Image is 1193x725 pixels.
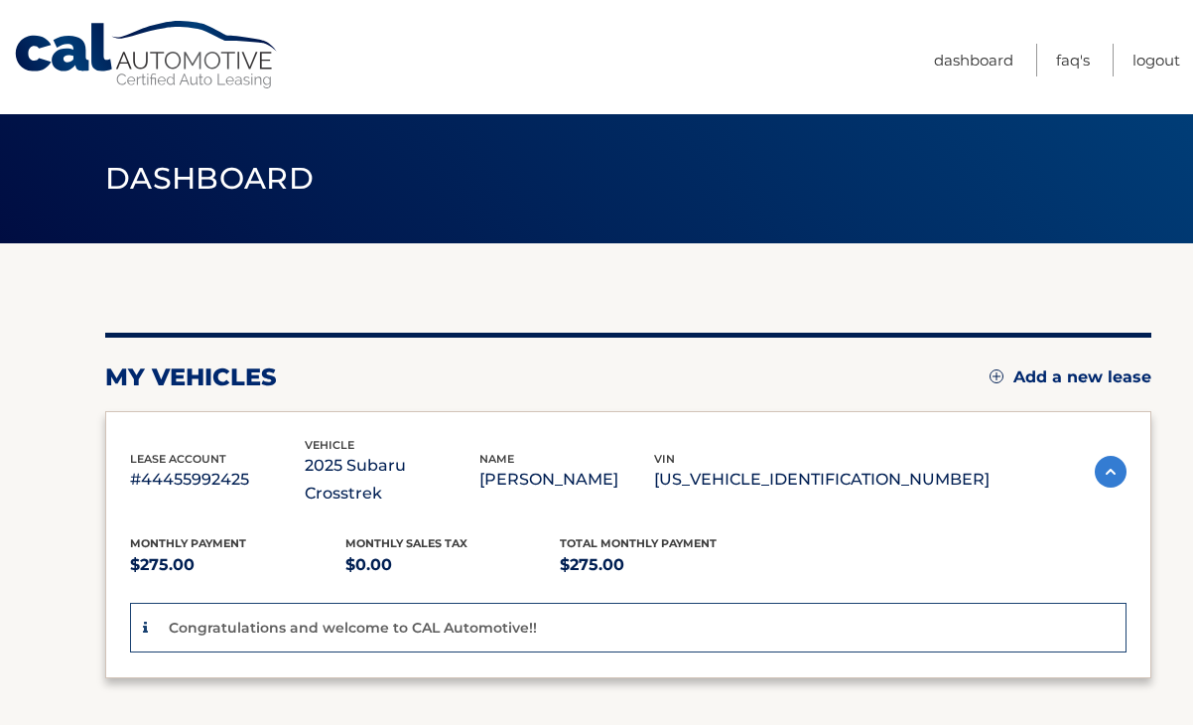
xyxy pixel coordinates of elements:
[479,466,654,494] p: [PERSON_NAME]
[130,466,305,494] p: #44455992425
[105,160,314,197] span: Dashboard
[130,551,345,579] p: $275.00
[169,619,537,637] p: Congratulations and welcome to CAL Automotive!!
[1095,456,1127,488] img: accordion-active.svg
[105,362,277,392] h2: my vehicles
[345,536,467,550] span: Monthly sales Tax
[305,438,354,452] span: vehicle
[560,536,717,550] span: Total Monthly Payment
[934,44,1013,76] a: Dashboard
[654,452,675,466] span: vin
[13,20,281,90] a: Cal Automotive
[1056,44,1090,76] a: FAQ's
[1132,44,1180,76] a: Logout
[130,452,226,466] span: lease account
[345,551,561,579] p: $0.00
[305,452,479,507] p: 2025 Subaru Crosstrek
[479,452,514,466] span: name
[560,551,775,579] p: $275.00
[990,367,1151,387] a: Add a new lease
[990,369,1003,383] img: add.svg
[654,466,990,494] p: [US_VEHICLE_IDENTIFICATION_NUMBER]
[130,536,246,550] span: Monthly Payment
